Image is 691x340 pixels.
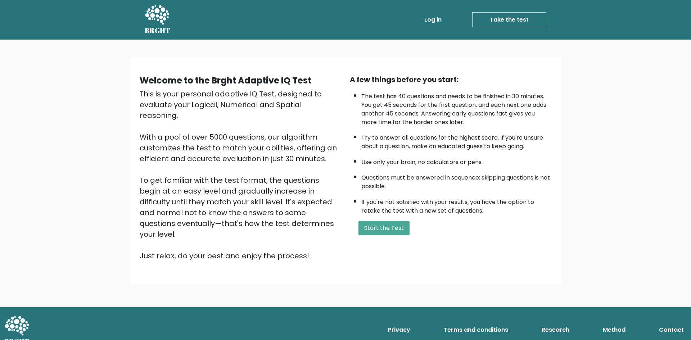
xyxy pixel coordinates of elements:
[421,13,444,27] a: Log in
[358,221,410,235] button: Start the Test
[145,3,171,37] a: BRGHT
[361,170,551,191] li: Questions must be answered in sequence; skipping questions is not possible.
[441,323,511,337] a: Terms and conditions
[145,26,171,35] h5: BRGHT
[361,154,551,167] li: Use only your brain, no calculators or pens.
[361,130,551,151] li: Try to answer all questions for the highest score. If you're unsure about a question, make an edu...
[385,323,413,337] a: Privacy
[140,89,341,261] div: This is your personal adaptive IQ Test, designed to evaluate your Logical, Numerical and Spatial ...
[600,323,628,337] a: Method
[350,74,551,85] div: A few things before you start:
[361,89,551,127] li: The test has 40 questions and needs to be finished in 30 minutes. You get 45 seconds for the firs...
[539,323,572,337] a: Research
[140,74,311,86] b: Welcome to the Brght Adaptive IQ Test
[656,323,687,337] a: Contact
[472,12,546,27] a: Take the test
[361,194,551,215] li: If you're not satisfied with your results, you have the option to retake the test with a new set ...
